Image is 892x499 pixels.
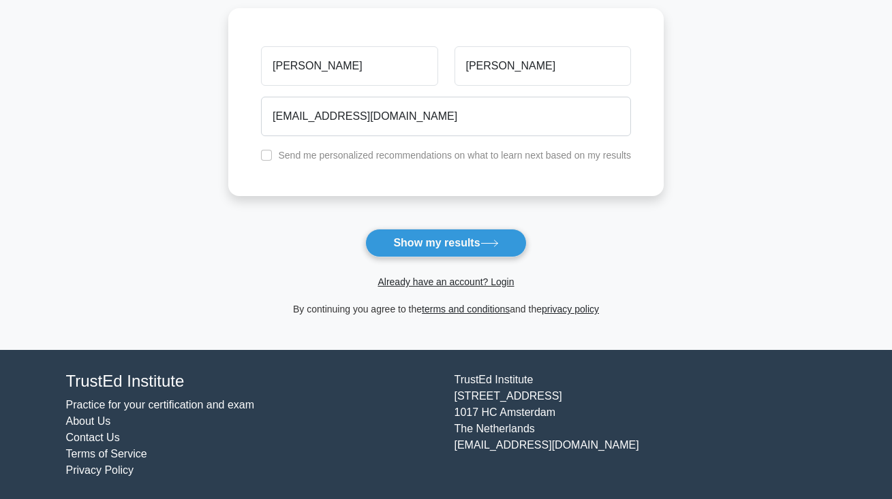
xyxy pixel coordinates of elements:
button: Show my results [365,229,526,257]
div: By continuing you agree to the and the [220,301,672,317]
input: Email [261,97,631,136]
a: terms and conditions [422,304,510,315]
div: TrustEd Institute [STREET_ADDRESS] 1017 HC Amsterdam The Netherlands [EMAIL_ADDRESS][DOMAIN_NAME] [446,372,835,479]
a: Privacy Policy [66,464,134,476]
a: Contact Us [66,432,120,443]
a: privacy policy [542,304,599,315]
input: Last name [455,46,631,86]
h4: TrustEd Institute [66,372,438,391]
a: Practice for your certification and exam [66,399,255,411]
input: First name [261,46,437,86]
a: About Us [66,415,111,427]
label: Send me personalized recommendations on what to learn next based on my results [278,150,631,161]
a: Terms of Service [66,448,147,460]
a: Already have an account? Login [378,276,514,287]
